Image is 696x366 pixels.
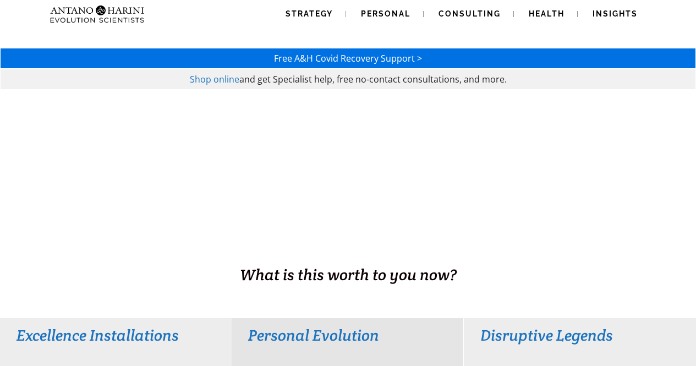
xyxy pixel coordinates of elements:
span: Consulting [439,9,501,18]
span: Personal [361,9,410,18]
span: What is this worth to you now? [240,265,457,285]
a: Shop online [190,73,239,85]
h3: Excellence Installations [17,325,215,345]
span: Health [529,9,565,18]
span: Strategy [286,9,333,18]
h3: Personal Evolution [248,325,447,345]
span: and get Specialist help, free no-contact consultations, and more. [239,73,507,85]
h3: Disruptive Legends [480,325,679,345]
span: Insights [593,9,638,18]
a: Free A&H Covid Recovery Support > [274,52,422,64]
h1: BUSINESS. HEALTH. Family. Legacy [1,241,695,264]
